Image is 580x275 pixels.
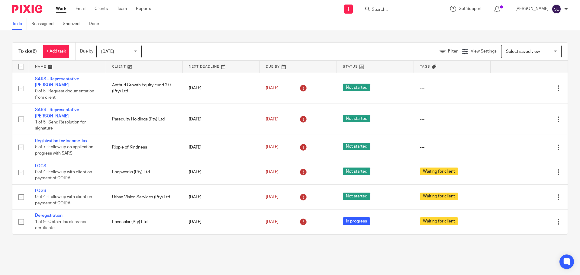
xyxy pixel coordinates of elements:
span: [DATE] [101,50,114,54]
td: [DATE] [183,185,260,209]
td: [DATE] [183,135,260,160]
a: Done [89,18,104,30]
a: Snoozed [63,18,84,30]
span: Not started [343,143,370,150]
input: Search [371,7,426,13]
span: Get Support [459,7,482,11]
a: LOGS [35,164,46,168]
td: [DATE] [183,160,260,184]
span: 1 of 5 · Send Resolution for signature [35,120,86,131]
td: [DATE] [183,209,260,234]
td: Loopworks (Pty) Ltd [106,160,183,184]
span: 1 of 9 · Obtain Tax clearance certificate [35,220,88,230]
span: Not started [343,115,370,122]
td: Lovesolar (Pty) Ltd [106,209,183,234]
td: Parequity Holdings (Pty) Ltd [106,104,183,135]
a: Deregistration [35,213,63,218]
span: [DATE] [266,86,279,90]
span: Tags [420,65,430,68]
a: To do [12,18,27,30]
span: [DATE] [266,117,279,121]
span: Waiting for client [420,168,458,175]
td: Anthuri Growth Equity Fund 2.0 (Pty) Ltd [106,73,183,104]
div: --- [420,85,485,91]
span: 0 of 5 · Request documentation from client [35,89,94,100]
a: Reports [136,6,151,12]
a: Email [76,6,85,12]
td: [DATE] [183,73,260,104]
a: SARS - Representative [PERSON_NAME] [35,77,79,87]
span: 0 of 4 · Follow up with client on payment of COIDA [35,170,92,181]
span: Not started [343,84,370,91]
a: Team [117,6,127,12]
td: [DATE] [183,104,260,135]
span: 0 of 4 · Follow up with client on payment of COIDA [35,195,92,206]
p: [PERSON_NAME] [515,6,549,12]
span: Select saved view [506,50,540,54]
img: Pixie [12,5,42,13]
a: Clients [95,6,108,12]
a: LOGS [35,189,46,193]
span: Waiting for client [420,217,458,225]
a: + Add task [43,45,69,58]
div: --- [420,144,485,150]
p: Due by [80,48,93,54]
span: Not started [343,193,370,200]
span: View Settings [471,49,497,53]
span: (6) [31,49,37,54]
a: Reassigned [31,18,58,30]
a: Work [56,6,66,12]
a: SARS - Representative [PERSON_NAME] [35,108,79,118]
span: Not started [343,168,370,175]
td: Urban Vision Services (Pty) Ltd [106,185,183,209]
div: --- [420,116,485,122]
h1: To do [18,48,37,55]
span: 5 of 7 · Follow up on application progress with SARS [35,145,93,156]
a: Registration for Income Tax [35,139,87,143]
img: svg%3E [552,4,561,14]
span: [DATE] [266,170,279,174]
span: Filter [448,49,458,53]
span: [DATE] [266,195,279,199]
span: [DATE] [266,220,279,224]
td: Ripple of Kindness [106,135,183,160]
span: [DATE] [266,145,279,149]
span: Waiting for client [420,193,458,200]
span: In progress [343,217,370,225]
